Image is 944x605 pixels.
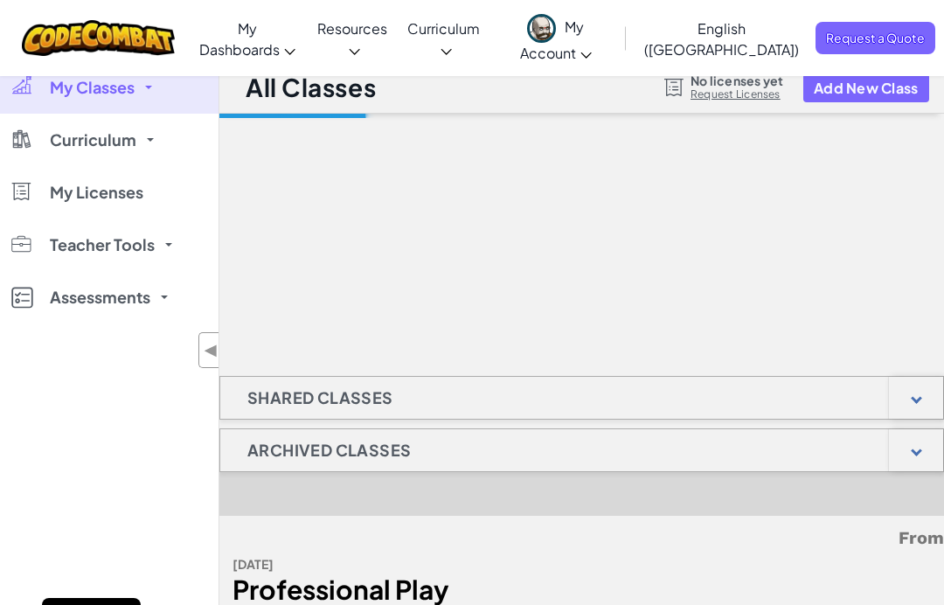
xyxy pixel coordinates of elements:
[691,87,783,101] a: Request Licenses
[22,20,175,56] img: CodeCombat logo
[50,289,150,305] span: Assessments
[307,4,398,73] a: Resources
[691,73,783,87] span: No licenses yet
[188,4,307,73] a: My Dashboards
[233,552,630,577] div: [DATE]
[50,237,155,253] span: Teacher Tools
[246,71,376,104] h1: All Classes
[527,14,556,43] img: avatar
[220,376,420,420] h1: Shared Classes
[50,132,136,148] span: Curriculum
[50,184,143,200] span: My Licenses
[233,577,630,602] div: Professional Play
[816,22,935,54] a: Request a Quote
[204,337,219,363] span: ◀
[644,19,799,59] span: English ([GEOGRAPHIC_DATA])
[631,4,811,73] a: English ([GEOGRAPHIC_DATA])
[199,19,280,59] span: My Dashboards
[317,19,387,38] span: Resources
[803,73,929,102] button: Add New Class
[220,428,438,472] h1: Archived Classes
[398,4,490,73] a: Curriculum
[50,80,135,95] span: My Classes
[407,19,480,38] span: Curriculum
